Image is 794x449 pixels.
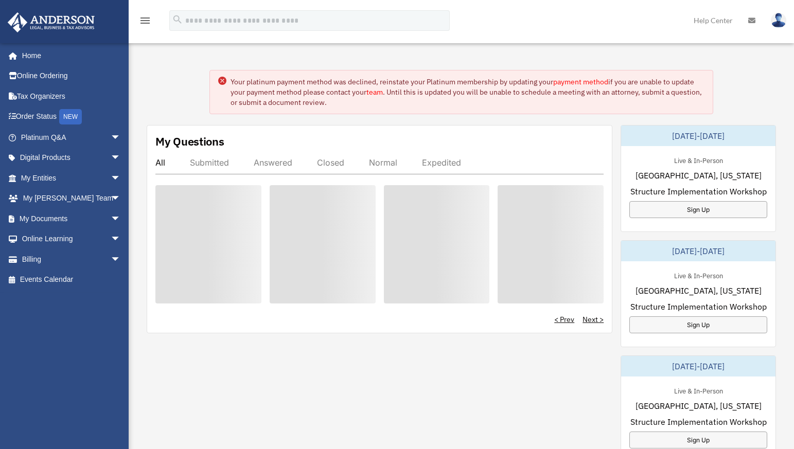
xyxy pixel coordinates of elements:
[629,316,767,333] a: Sign Up
[369,157,397,168] div: Normal
[666,385,731,396] div: Live & In-Person
[7,229,136,249] a: Online Learningarrow_drop_down
[7,148,136,168] a: Digital Productsarrow_drop_down
[666,270,731,280] div: Live & In-Person
[621,356,775,376] div: [DATE]-[DATE]
[139,14,151,27] i: menu
[155,157,165,168] div: All
[7,66,136,86] a: Online Ordering
[111,127,131,148] span: arrow_drop_down
[7,208,136,229] a: My Documentsarrow_drop_down
[366,87,383,97] a: team
[111,249,131,270] span: arrow_drop_down
[172,14,183,25] i: search
[636,284,762,297] span: [GEOGRAPHIC_DATA], [US_STATE]
[636,400,762,412] span: [GEOGRAPHIC_DATA], [US_STATE]
[111,188,131,209] span: arrow_drop_down
[621,241,775,261] div: [DATE]-[DATE]
[7,249,136,270] a: Billingarrow_drop_down
[7,168,136,188] a: My Entitiesarrow_drop_down
[771,13,786,28] img: User Pic
[554,314,574,325] a: < Prev
[621,125,775,146] div: [DATE]-[DATE]
[254,157,292,168] div: Answered
[7,127,136,148] a: Platinum Q&Aarrow_drop_down
[7,270,136,290] a: Events Calendar
[629,201,767,218] a: Sign Up
[317,157,344,168] div: Closed
[59,109,82,124] div: NEW
[7,188,136,209] a: My [PERSON_NAME] Teamarrow_drop_down
[636,169,762,182] span: [GEOGRAPHIC_DATA], [US_STATE]
[630,185,767,197] span: Structure Implementation Workshop
[7,45,131,66] a: Home
[155,134,224,149] div: My Questions
[111,208,131,229] span: arrow_drop_down
[583,314,604,325] a: Next >
[111,168,131,189] span: arrow_drop_down
[7,106,136,128] a: Order StatusNEW
[666,154,731,165] div: Live & In-Person
[111,148,131,169] span: arrow_drop_down
[139,18,151,27] a: menu
[553,77,608,86] a: payment method
[630,416,767,428] span: Structure Implementation Workshop
[422,157,461,168] div: Expedited
[630,300,767,313] span: Structure Implementation Workshop
[629,432,767,448] a: Sign Up
[190,157,229,168] div: Submitted
[231,77,704,107] div: Your platinum payment method was declined, reinstate your Platinum membership by updating your if...
[7,86,136,106] a: Tax Organizers
[5,12,98,32] img: Anderson Advisors Platinum Portal
[111,229,131,250] span: arrow_drop_down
